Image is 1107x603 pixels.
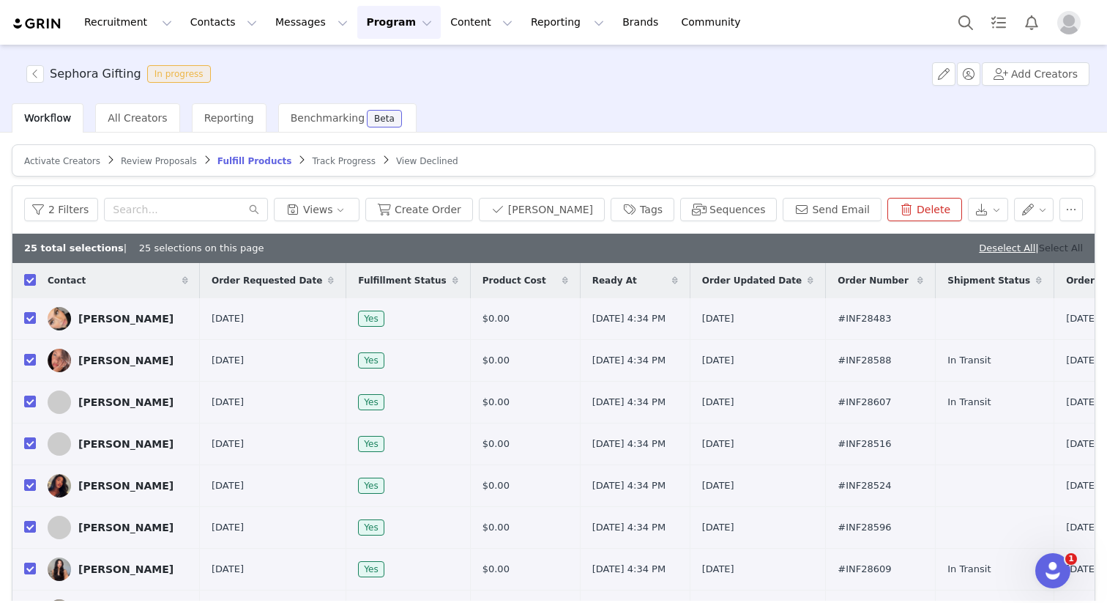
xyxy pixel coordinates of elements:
[358,394,384,410] span: Yes
[365,198,473,221] button: Create Order
[838,395,891,410] span: #INF28607
[78,563,174,575] div: [PERSON_NAME]
[12,17,63,31] img: grin logo
[48,474,188,497] a: [PERSON_NAME]
[482,520,510,535] span: $0.00
[121,156,197,166] span: Review Proposals
[680,198,777,221] button: Sequences
[274,198,359,221] button: Views
[482,395,510,410] span: $0.00
[212,520,244,535] span: [DATE]
[48,558,71,581] img: 0b0dbbd6-57a8-4c7c-9429-47470a02f629.jpg
[592,520,666,535] span: [DATE] 4:34 PM
[358,436,384,452] span: Yes
[702,520,734,535] span: [DATE]
[1057,11,1081,34] img: placeholder-profile.jpg
[48,391,188,414] a: [PERSON_NAME]
[482,311,510,326] span: $0.00
[592,562,666,577] span: [DATE] 4:34 PM
[482,437,510,451] span: $0.00
[702,395,734,410] span: [DATE]
[838,478,891,493] span: #INF28524
[48,558,188,581] a: [PERSON_NAME]
[48,516,188,539] a: [PERSON_NAME]
[212,437,244,451] span: [DATE]
[592,437,666,451] span: [DATE] 4:34 PM
[78,438,174,450] div: [PERSON_NAME]
[358,274,446,287] span: Fulfillment Status
[1039,243,1083,254] a: Select All
[48,274,86,287] span: Contact
[838,562,891,577] span: #INF28609
[396,156,458,166] span: View Declined
[702,437,734,451] span: [DATE]
[24,112,71,124] span: Workflow
[104,198,268,221] input: Search...
[212,562,244,577] span: [DATE]
[48,432,188,456] a: [PERSON_NAME]
[1035,243,1083,254] span: |
[482,353,510,368] span: $0.00
[482,562,510,577] span: $0.00
[358,561,384,577] span: Yes
[78,313,174,325] div: [PERSON_NAME]
[312,156,375,166] span: Track Progress
[266,6,357,39] button: Messages
[441,6,521,39] button: Content
[24,243,124,254] b: 25 total selections
[358,519,384,536] span: Yes
[358,478,384,494] span: Yes
[838,520,891,535] span: #INF28596
[50,65,141,83] h3: Sephora Gifting
[611,198,674,221] button: Tags
[702,274,802,287] span: Order Updated Date
[592,395,666,410] span: [DATE] 4:34 PM
[1015,6,1048,39] button: Notifications
[48,349,71,372] img: c9d9b9a2-0413-4f5c-b326-92b5b5fda687.jpg
[24,156,100,166] span: Activate Creators
[592,353,666,368] span: [DATE] 4:34 PM
[291,112,365,124] span: Benchmarking
[78,480,174,492] div: [PERSON_NAME]
[374,114,395,123] div: Beta
[983,6,1015,39] a: Tasks
[147,65,211,83] span: In progress
[702,478,734,493] span: [DATE]
[783,198,881,221] button: Send Email
[702,353,734,368] span: [DATE]
[947,274,1030,287] span: Shipment Status
[78,355,174,366] div: [PERSON_NAME]
[48,474,71,497] img: dda11543-6a56-42e7-92ea-c61636b7f239.jpg
[249,204,259,215] i: icon: search
[212,395,244,410] span: [DATE]
[592,478,666,493] span: [DATE] 4:34 PM
[614,6,671,39] a: Brands
[24,241,264,256] div: | 25 selections on this page
[48,307,71,330] img: bb7a5a0a-cb91-47f7-822b-baa23b1f46dc.jpg
[75,6,181,39] button: Recruitment
[982,62,1089,86] button: Add Creators
[702,311,734,326] span: [DATE]
[887,198,962,221] button: Delete
[108,112,167,124] span: All Creators
[26,65,217,83] span: [object Object]
[522,6,613,39] button: Reporting
[950,6,982,39] button: Search
[1035,553,1070,588] iframe: Intercom live chat
[838,311,891,326] span: #INF28483
[78,522,174,533] div: [PERSON_NAME]
[212,353,244,368] span: [DATE]
[358,352,384,369] span: Yes
[212,274,322,287] span: Order Requested Date
[1065,553,1077,565] span: 1
[358,311,384,327] span: Yes
[357,6,441,39] button: Program
[592,311,666,326] span: [DATE] 4:34 PM
[48,349,188,372] a: [PERSON_NAME]
[479,198,605,221] button: [PERSON_NAME]
[838,437,891,451] span: #INF28516
[673,6,756,39] a: Community
[78,396,174,408] div: [PERSON_NAME]
[212,311,244,326] span: [DATE]
[482,274,546,287] span: Product Cost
